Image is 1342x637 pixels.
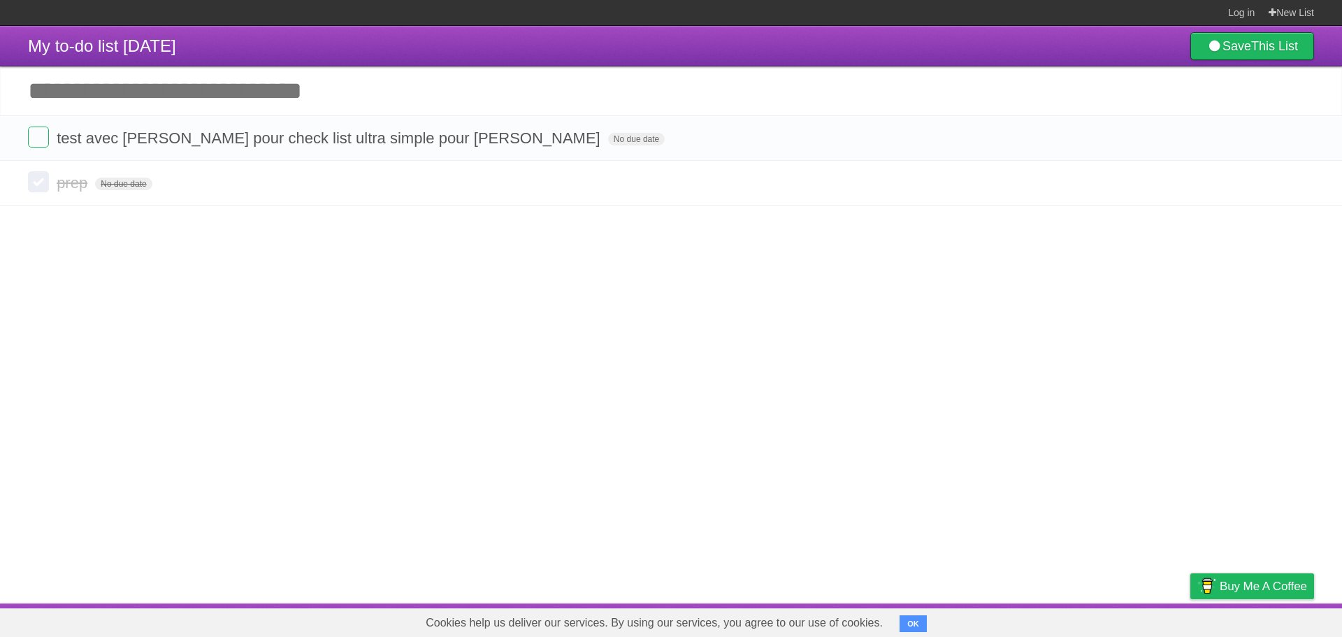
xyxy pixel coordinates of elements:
span: Cookies help us deliver our services. By using our services, you agree to our use of cookies. [412,609,897,637]
button: OK [900,615,927,632]
label: Done [28,127,49,148]
a: SaveThis List [1190,32,1314,60]
a: Developers [1051,607,1107,634]
a: About [1004,607,1034,634]
a: Buy me a coffee [1190,573,1314,599]
a: Suggest a feature [1226,607,1314,634]
a: Privacy [1172,607,1208,634]
label: Done [28,171,49,192]
span: test avec [PERSON_NAME] pour check list ultra simple pour [PERSON_NAME] [57,129,604,147]
img: Buy me a coffee [1197,574,1216,598]
a: Terms [1125,607,1155,634]
span: prep [57,174,91,192]
span: Buy me a coffee [1220,574,1307,599]
b: This List [1251,39,1298,53]
span: No due date [608,133,665,145]
span: No due date [95,178,152,190]
span: My to-do list [DATE] [28,36,176,55]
